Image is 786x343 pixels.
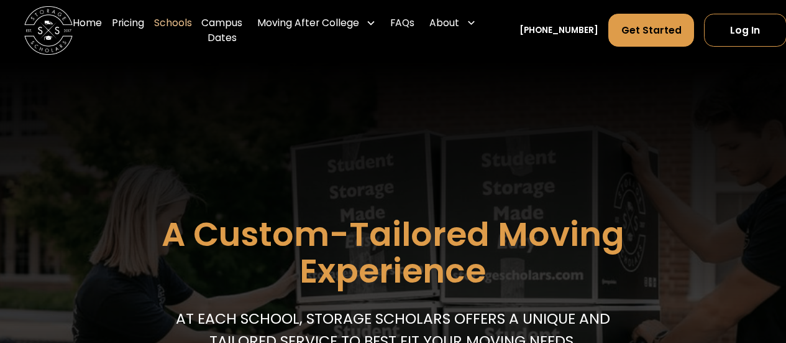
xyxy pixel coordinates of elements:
div: Moving After College [257,16,359,30]
a: Get Started [608,14,694,47]
a: home [24,6,73,55]
div: Moving After College [252,6,381,40]
a: Schools [154,6,192,55]
a: FAQs [390,6,414,55]
a: Campus Dates [201,6,242,55]
div: About [424,6,481,40]
div: About [429,16,459,30]
h1: A Custom-Tailored Moving Experience [101,216,684,289]
img: Storage Scholars main logo [24,6,73,55]
a: [PHONE_NUMBER] [519,24,598,37]
a: Home [73,6,102,55]
a: Pricing [112,6,144,55]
